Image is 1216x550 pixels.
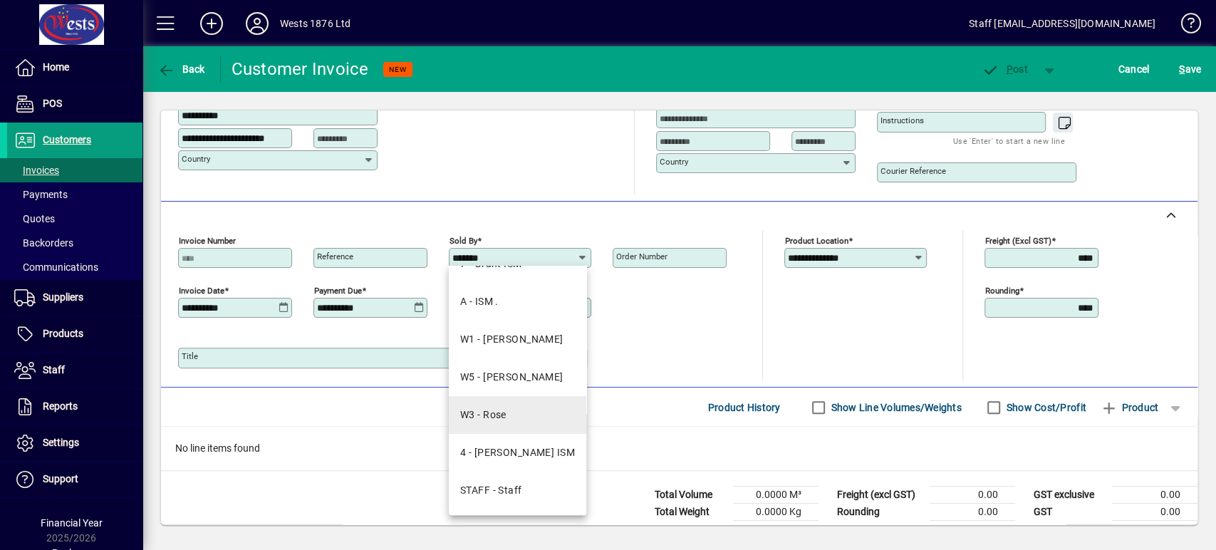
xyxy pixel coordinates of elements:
[985,236,1051,246] mat-label: Freight (excl GST)
[157,63,205,75] span: Back
[41,517,103,529] span: Financial Year
[7,182,142,207] a: Payments
[182,154,210,164] mat-label: Country
[154,56,209,82] button: Back
[930,487,1015,504] td: 0.00
[161,427,1197,470] div: No line items found
[7,207,142,231] a: Quotes
[7,255,142,279] a: Communications
[982,63,1028,75] span: ost
[14,237,73,249] span: Backorders
[7,316,142,352] a: Products
[702,395,786,420] button: Product History
[314,286,362,296] mat-label: Payment due
[43,473,78,484] span: Support
[449,236,477,246] mat-label: Sold by
[460,370,563,385] div: W5 - [PERSON_NAME]
[43,291,83,303] span: Suppliers
[1007,63,1013,75] span: P
[969,12,1155,35] div: Staff [EMAIL_ADDRESS][DOMAIN_NAME]
[7,86,142,122] a: POS
[43,134,91,145] span: Customers
[7,462,142,497] a: Support
[1112,521,1197,539] td: 0.00
[648,504,733,521] td: Total Weight
[985,286,1019,296] mat-label: Rounding
[317,251,353,261] mat-label: Reference
[449,472,586,509] mat-option: STAFF - Staff
[449,396,586,434] mat-option: W3 - Rose
[1027,504,1112,521] td: GST
[7,50,142,85] a: Home
[14,189,68,200] span: Payments
[182,351,198,361] mat-label: Title
[189,11,234,36] button: Add
[648,487,733,504] td: Total Volume
[460,408,506,422] div: W3 - Rose
[43,328,83,339] span: Products
[460,445,575,460] div: 4 - [PERSON_NAME] ISM
[179,236,236,246] mat-label: Invoice number
[1175,56,1205,82] button: Save
[43,61,69,73] span: Home
[449,321,586,358] mat-option: W1 - Judy
[708,396,781,419] span: Product History
[1027,487,1112,504] td: GST exclusive
[785,236,848,246] mat-label: Product location
[7,231,142,255] a: Backorders
[449,358,586,396] mat-option: W5 - Kate
[234,11,280,36] button: Profile
[828,400,962,415] label: Show Line Volumes/Weights
[1004,400,1086,415] label: Show Cost/Profit
[7,425,142,461] a: Settings
[1115,56,1153,82] button: Cancel
[660,157,688,167] mat-label: Country
[616,251,667,261] mat-label: Order number
[14,261,98,273] span: Communications
[880,166,946,176] mat-label: Courier Reference
[733,504,819,521] td: 0.0000 Kg
[7,353,142,388] a: Staff
[1179,58,1201,81] span: ave
[930,504,1015,521] td: 0.00
[179,286,224,296] mat-label: Invoice date
[1093,395,1165,420] button: Product
[7,158,142,182] a: Invoices
[142,56,221,82] app-page-header-button: Back
[7,280,142,316] a: Suppliers
[43,98,62,109] span: POS
[1112,504,1197,521] td: 0.00
[1170,3,1198,49] a: Knowledge Base
[43,400,78,412] span: Reports
[880,115,924,125] mat-label: Instructions
[7,389,142,425] a: Reports
[460,483,522,498] div: STAFF - Staff
[975,56,1035,82] button: Post
[1101,396,1158,419] span: Product
[43,437,79,448] span: Settings
[449,434,586,472] mat-option: 4 - Shane ISM
[1027,521,1112,539] td: GST inclusive
[232,58,369,81] div: Customer Invoice
[389,65,407,74] span: NEW
[280,12,350,35] div: Wests 1876 Ltd
[449,283,586,321] mat-option: A - ISM .
[733,487,819,504] td: 0.0000 M³
[460,332,563,347] div: W1 - [PERSON_NAME]
[1118,58,1150,81] span: Cancel
[14,213,55,224] span: Quotes
[1112,487,1197,504] td: 0.00
[830,487,930,504] td: Freight (excl GST)
[14,165,59,176] span: Invoices
[460,294,499,309] div: A - ISM .
[43,364,65,375] span: Staff
[953,133,1065,149] mat-hint: Use 'Enter' to start a new line
[830,504,930,521] td: Rounding
[1179,63,1185,75] span: S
